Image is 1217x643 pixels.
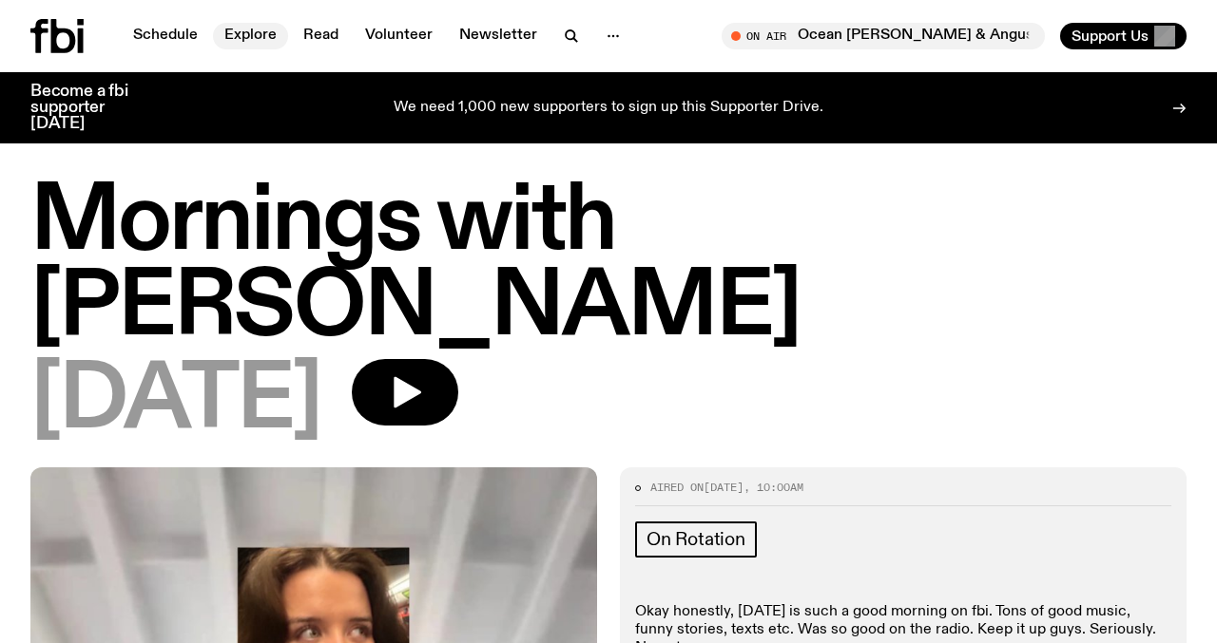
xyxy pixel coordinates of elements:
[394,100,823,117] p: We need 1,000 new supporters to sign up this Supporter Drive.
[744,480,803,495] span: , 10:00am
[704,480,744,495] span: [DATE]
[650,480,704,495] span: Aired on
[722,23,1045,49] button: On AirOcean [PERSON_NAME] & Angus x [DATE] Arvos
[30,359,321,444] span: [DATE]
[448,23,549,49] a: Newsletter
[292,23,350,49] a: Read
[647,529,745,550] span: On Rotation
[1060,23,1187,49] button: Support Us
[213,23,288,49] a: Explore
[1072,28,1149,45] span: Support Us
[354,23,444,49] a: Volunteer
[30,180,1187,351] h1: Mornings with [PERSON_NAME]
[30,84,152,132] h3: Become a fbi supporter [DATE]
[122,23,209,49] a: Schedule
[635,521,757,558] a: On Rotation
